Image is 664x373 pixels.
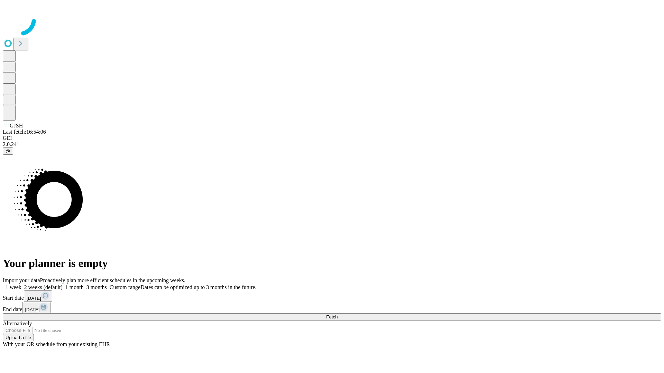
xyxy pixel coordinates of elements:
[3,257,661,270] h1: Your planner is empty
[10,123,23,128] span: GJSH
[25,307,39,312] span: [DATE]
[3,341,110,347] span: With your OR schedule from your existing EHR
[86,284,107,290] span: 3 months
[3,321,32,326] span: Alternatively
[3,334,34,341] button: Upload a file
[22,302,50,313] button: [DATE]
[3,147,13,155] button: @
[3,290,661,302] div: Start date
[3,135,661,141] div: GEI
[24,284,63,290] span: 2 weeks (default)
[3,277,40,283] span: Import your data
[140,284,256,290] span: Dates can be optimized up to 3 months in the future.
[3,302,661,313] div: End date
[24,290,52,302] button: [DATE]
[6,284,21,290] span: 1 week
[3,129,46,135] span: Last fetch: 16:54:06
[3,313,661,321] button: Fetch
[326,314,338,319] span: Fetch
[110,284,140,290] span: Custom range
[3,141,661,147] div: 2.0.241
[40,277,185,283] span: Proactively plan more efficient schedules in the upcoming weeks.
[65,284,84,290] span: 1 month
[6,149,10,154] span: @
[27,296,41,301] span: [DATE]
